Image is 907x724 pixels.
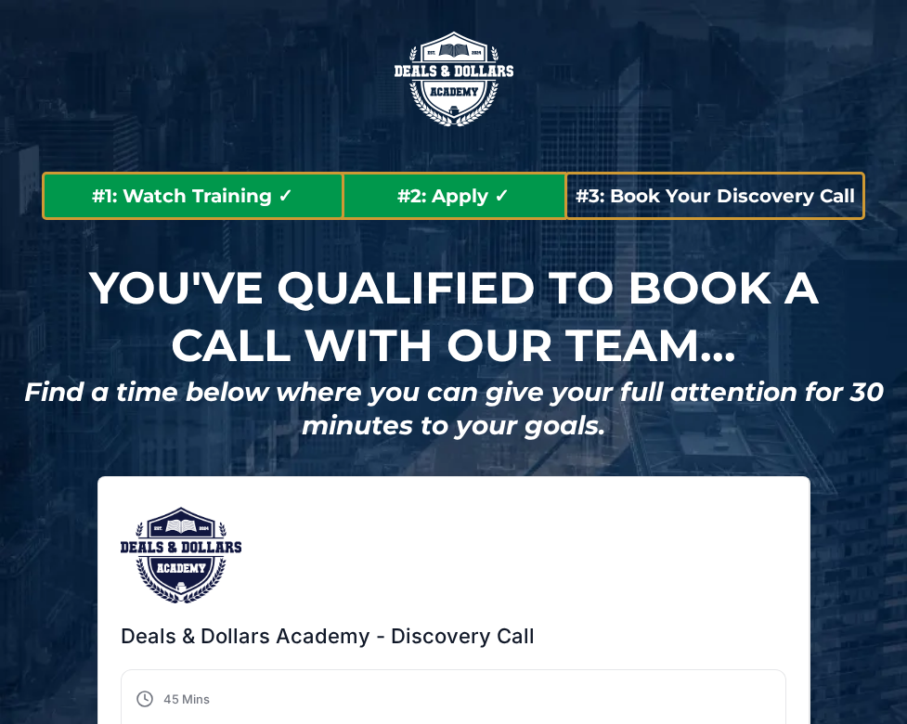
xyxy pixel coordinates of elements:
img: 8bcaba3e-c94e-4a1d-97a0-d29ef2fa3ad2.png [121,507,241,603]
strong: You've qualified to book a call with our team... [89,261,819,372]
div: 45 Mins [163,688,717,710]
strong: #3: Book Your Discovery Call [576,185,855,207]
strong: #2: Apply ✓ [397,185,510,207]
em: Find a time below where you can give your full attention for 30 minutes to your goals. [24,376,884,441]
h6: Deals & Dollars Academy - Discovery Call [121,622,535,651]
strong: #1: Watch Training ✓ [92,185,293,207]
